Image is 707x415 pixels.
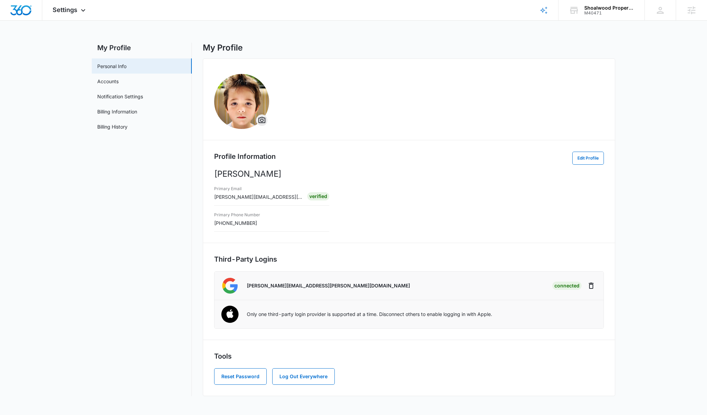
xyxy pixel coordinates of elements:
[256,115,267,126] button: Overflow Menu
[92,43,192,53] h2: My Profile
[247,283,410,289] p: [PERSON_NAME][EMAIL_ADDRESS][PERSON_NAME][DOMAIN_NAME]
[217,302,243,328] img: Apple
[214,168,604,180] p: [PERSON_NAME]
[552,282,582,290] div: Connected
[214,194,376,200] span: [PERSON_NAME][EMAIL_ADDRESS][PERSON_NAME][DOMAIN_NAME]
[572,152,604,165] button: Edit Profile
[214,368,267,385] button: Reset Password
[97,63,126,70] a: Personal Info
[97,93,143,100] a: Notification Settings
[97,108,137,115] a: Billing Information
[214,74,269,129] img: Adam Moore
[307,192,329,200] div: Verified
[214,254,604,264] h2: Third-Party Logins
[214,351,604,361] h2: Tools
[97,78,119,85] a: Accounts
[586,280,597,291] button: Disconnect
[247,311,492,317] p: Only one third-party login provider is supported at a time. Disconnect others to enable logging i...
[214,210,260,227] div: [PHONE_NUMBER]
[221,277,239,294] img: Google
[272,368,335,385] button: Log Out Everywhere
[97,123,128,130] a: Billing History
[53,6,77,13] span: Settings
[214,74,269,129] span: Adam MooreOverflow Menu
[203,43,243,53] h1: My Profile
[584,5,634,11] div: account name
[214,151,276,162] h2: Profile Information
[214,212,260,218] h3: Primary Phone Number
[214,186,302,192] h3: Primary Email
[584,11,634,15] div: account id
